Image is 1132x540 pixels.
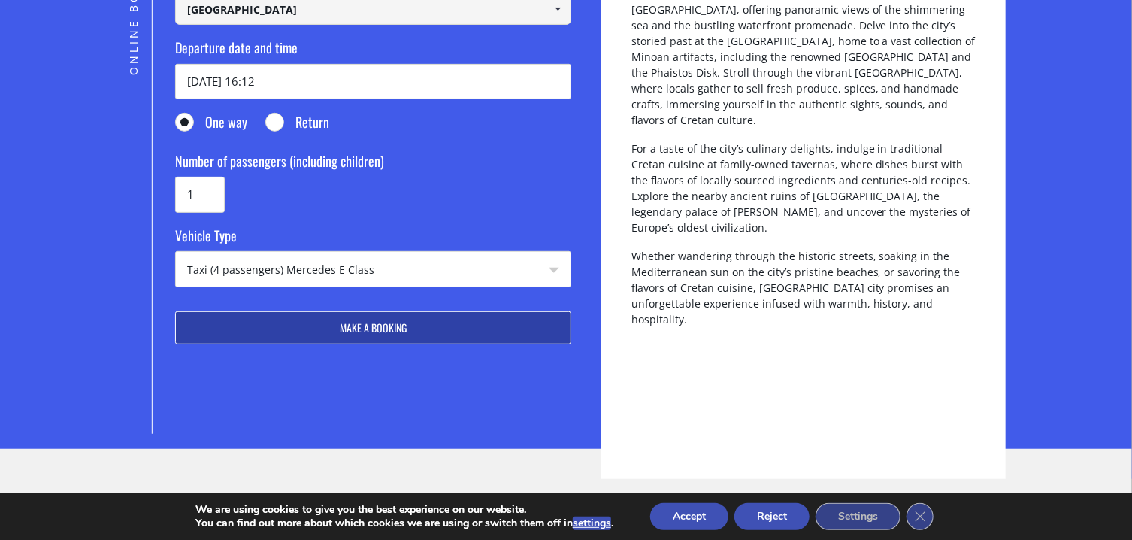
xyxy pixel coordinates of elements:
button: settings [573,517,611,530]
p: We are using cookies to give you the best experience on our website. [195,503,613,517]
label: Vehicle Type [175,226,571,252]
label: Return [265,113,329,138]
label: Number of passengers (including children) [175,152,571,177]
label: One way [175,113,247,138]
button: Close GDPR Cookie Banner [907,503,934,530]
label: Departure date and time [175,38,571,64]
p: You can find out more about which cookies we are using or switch them off in . [195,517,613,530]
button: Reject [734,503,810,530]
button: Make a booking [175,311,571,344]
button: Settings [816,503,900,530]
p: Whether wandering through the historic streets, soaking in the Mediterranean sun on the city’s pr... [631,248,976,340]
button: Accept [650,503,728,530]
p: For a taste of the city’s culinary delights, indulge in traditional Cretan cuisine at family-owne... [631,141,976,248]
